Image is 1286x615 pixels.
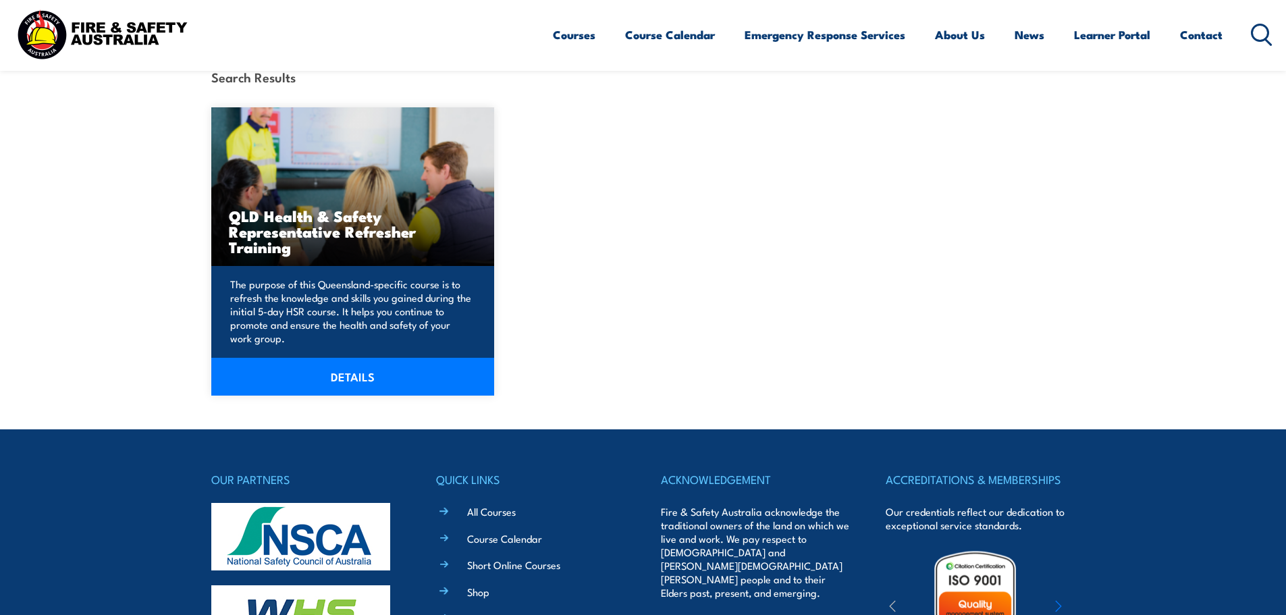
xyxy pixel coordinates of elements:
[211,470,400,489] h4: OUR PARTNERS
[661,470,850,489] h4: ACKNOWLEDGEMENT
[211,358,495,396] a: DETAILS
[745,17,905,53] a: Emergency Response Services
[886,470,1075,489] h4: ACCREDITATIONS & MEMBERSHIPS
[661,505,850,599] p: Fire & Safety Australia acknowledge the traditional owners of the land on which we live and work....
[935,17,985,53] a: About Us
[211,107,495,266] img: QLD Health & Safety Representative Refresher TRAINING
[625,17,715,53] a: Course Calendar
[467,558,560,572] a: Short Online Courses
[211,503,390,570] img: nsca-logo-footer
[211,68,296,86] strong: Search Results
[467,531,542,545] a: Course Calendar
[467,585,489,599] a: Shop
[467,504,516,518] a: All Courses
[211,107,495,266] a: QLD Health & Safety Representative Refresher Training
[1015,17,1044,53] a: News
[553,17,595,53] a: Courses
[436,470,625,489] h4: QUICK LINKS
[1180,17,1223,53] a: Contact
[229,208,477,255] h3: QLD Health & Safety Representative Refresher Training
[230,277,472,345] p: The purpose of this Queensland-specific course is to refresh the knowledge and skills you gained ...
[886,505,1075,532] p: Our credentials reflect our dedication to exceptional service standards.
[1074,17,1150,53] a: Learner Portal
